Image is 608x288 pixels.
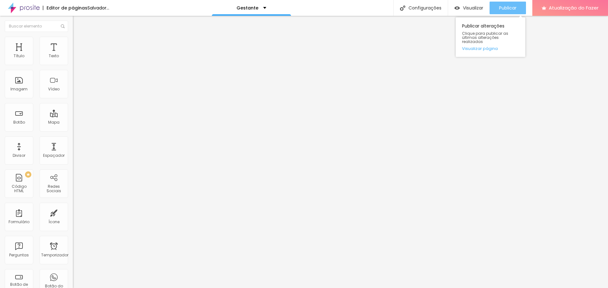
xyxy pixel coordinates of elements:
font: Clique para publicar as últimas alterações realizadas [462,31,508,44]
img: view-1.svg [454,5,460,11]
font: Publicar alterações [462,23,504,29]
font: Configurações [408,5,441,11]
font: Atualização do Fazer [549,4,598,11]
font: Perguntas [9,252,29,258]
a: Visualizar página [462,46,519,51]
font: Temporizador [41,252,68,258]
font: Redes Sociais [47,184,61,193]
font: Espaçador [43,153,65,158]
font: Título [14,53,24,58]
font: Visualizar [463,5,483,11]
input: Buscar elemento [5,21,68,32]
font: Visualizar página [462,46,498,52]
img: Ícone [400,5,405,11]
font: Imagem [10,86,28,92]
font: Salvador... [87,5,109,11]
font: Vídeo [48,86,60,92]
img: Ícone [61,24,65,28]
font: Gestante [237,5,258,11]
font: Formulário [9,219,29,224]
font: Botão [13,119,25,125]
button: Publicar [490,2,526,14]
iframe: Editor [73,16,608,288]
font: Editor de páginas [47,5,87,11]
font: Mapa [48,119,60,125]
font: Código HTML [12,184,27,193]
button: Visualizar [448,2,490,14]
font: Ícone [48,219,60,224]
font: Publicar [499,5,516,11]
font: Texto [49,53,59,58]
font: Divisor [13,153,25,158]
